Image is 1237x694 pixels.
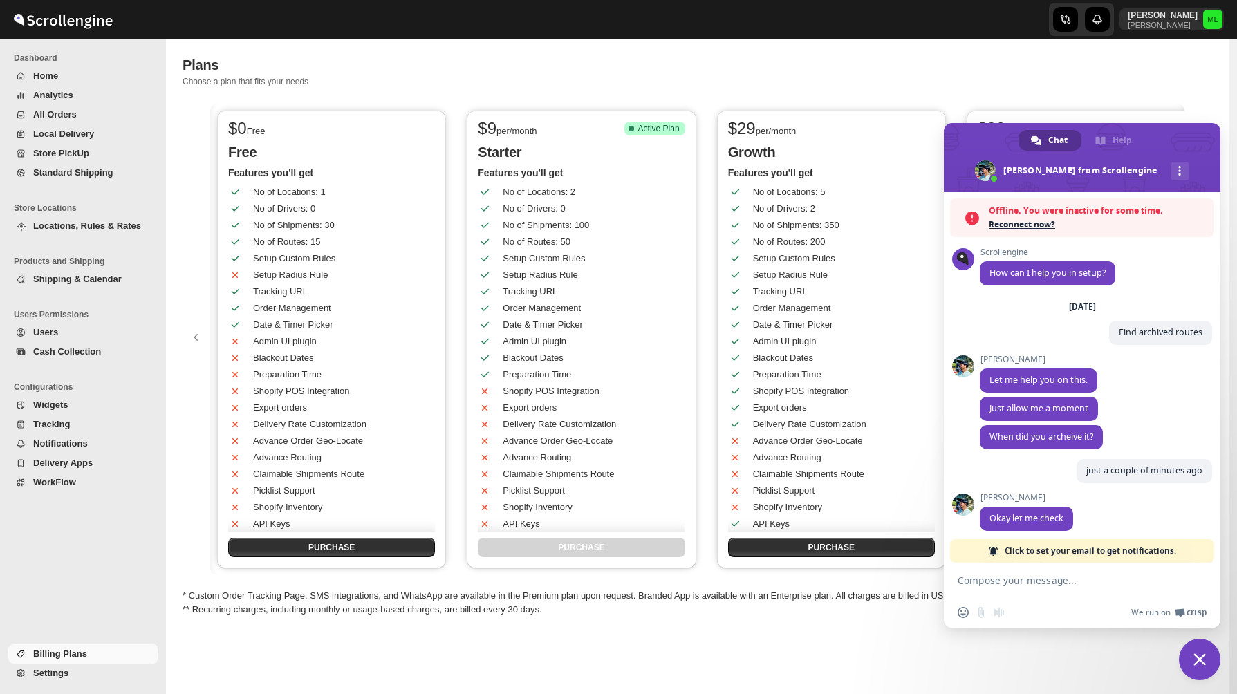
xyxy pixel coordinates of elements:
[1119,8,1224,30] button: User menu
[8,664,158,683] button: Settings
[496,126,537,136] span: per/month
[33,458,93,468] span: Delivery Apps
[247,126,266,136] span: Free
[253,202,428,216] div: No of Drivers: 0
[753,351,928,365] div: Blackout Dates
[503,517,678,531] div: API Keys
[8,86,158,105] button: Analytics
[1179,639,1220,680] div: Close chat
[183,57,218,73] span: Plans
[14,382,159,393] span: Configurations
[1086,465,1202,476] span: just a couple of minutes ago
[253,368,428,382] div: Preparation Time
[503,318,678,332] div: Date & Timer Picker
[753,235,928,249] div: No of Routes: 200
[958,574,1176,587] textarea: Compose your message...
[1069,303,1096,311] div: [DATE]
[253,517,428,531] div: API Keys
[753,467,928,481] div: Claimable Shipments Route
[503,500,678,514] div: Shopify Inventory
[503,268,678,282] div: Setup Radius Rule
[989,512,1063,524] span: Okay let me check
[8,415,158,434] button: Tracking
[753,418,928,431] div: Delivery Rate Customization
[478,166,685,180] h2: Features you'll get
[728,144,935,160] p: Growth
[8,644,158,664] button: Billing Plans
[1048,130,1068,151] span: Chat
[253,335,428,348] div: Admin UI plugin
[503,467,678,481] div: Claimable Shipments Route
[503,235,678,249] div: No of Routes: 50
[478,144,685,160] p: Starter
[253,301,428,315] div: Order Management
[8,453,158,473] button: Delivery Apps
[478,119,496,138] span: $ 9
[33,327,58,337] span: Users
[753,484,928,498] div: Picklist Support
[503,335,678,348] div: Admin UI plugin
[14,203,159,214] span: Store Locations
[8,342,158,362] button: Cash Collection
[228,538,435,557] button: PURCHASE
[728,119,756,138] span: $ 29
[503,351,678,365] div: Blackout Dates
[253,434,428,448] div: Advance Order Geo-Locate
[8,105,158,124] button: All Orders
[253,484,428,498] div: Picklist Support
[33,148,89,158] span: Store PickUp
[33,274,122,284] span: Shipping & Calendar
[753,451,928,465] div: Advance Routing
[14,53,159,64] span: Dashboard
[728,166,935,180] h2: Features you'll get
[1187,607,1207,618] span: Crisp
[1019,130,1081,151] div: Chat
[753,368,928,382] div: Preparation Time
[503,301,678,315] div: Order Management
[8,323,158,342] button: Users
[980,493,1073,503] span: [PERSON_NAME]
[753,202,928,216] div: No of Drivers: 2
[638,123,680,134] span: Active Plan
[503,185,678,199] div: No of Locations: 2
[33,71,58,81] span: Home
[753,318,928,332] div: Date & Timer Picker
[1131,607,1207,618] a: We run onCrisp
[11,2,115,37] img: ScrollEngine
[753,268,928,282] div: Setup Radius Rule
[503,285,678,299] div: Tracking URL
[253,235,428,249] div: No of Routes: 15
[33,221,141,231] span: Locations, Rules & Rates
[728,538,935,557] button: PURCHASE
[753,517,928,531] div: API Keys
[1203,10,1222,29] span: Michael Lunga
[1005,539,1176,563] span: Click to set your email to get notifications.
[1131,607,1171,618] span: We run on
[228,144,435,160] p: Free
[253,218,428,232] div: No of Shipments: 30
[33,400,68,410] span: Widgets
[33,167,113,178] span: Standard Shipping
[1171,162,1189,180] div: More channels
[253,384,428,398] div: Shopify POS Integration
[253,185,428,199] div: No of Locations: 1
[33,648,87,659] span: Billing Plans
[308,542,355,553] span: PURCHASE
[989,204,1207,218] span: Offline. You were inactive for some time.
[33,109,77,120] span: All Orders
[253,418,428,431] div: Delivery Rate Customization
[253,268,428,282] div: Setup Radius Rule
[980,355,1097,364] span: [PERSON_NAME]
[989,267,1106,279] span: How can I help you in setup?
[183,104,1212,617] div: * Custom Order Tracking Page, SMS integrations, and WhatsApp are available in the Premium plan up...
[8,473,158,492] button: WorkFlow
[253,500,428,514] div: Shopify Inventory
[503,401,678,415] div: Export orders
[14,256,159,267] span: Products and Shipping
[753,335,928,348] div: Admin UI plugin
[8,434,158,453] button: Notifications
[228,166,435,180] h2: Features you'll get
[753,285,928,299] div: Tracking URL
[8,216,158,236] button: Locations, Rules & Rates
[1128,21,1198,29] p: [PERSON_NAME]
